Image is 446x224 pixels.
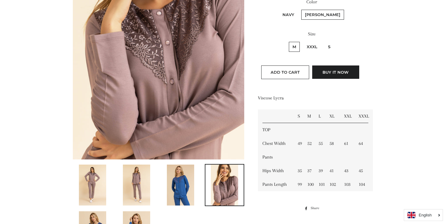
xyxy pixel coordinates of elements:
[258,164,293,178] td: Hips Width
[325,178,340,191] td: 102
[211,165,238,206] img: Load image into Gallery viewer, Super soft button down pajama with lace
[258,178,293,191] td: Pants Length
[303,164,314,178] td: 37
[303,109,314,123] td: M
[314,109,325,123] td: L
[279,10,298,20] label: Navy
[340,178,354,191] td: 103
[303,137,314,150] td: 52
[293,109,303,123] td: S
[354,178,373,191] td: 104
[293,178,303,191] td: 99
[123,165,150,206] img: Load image into Gallery viewer, Super soft button down pajama with lace
[311,205,322,212] span: Share
[325,137,340,150] td: 58
[271,70,300,75] span: Add to Cart
[289,42,300,52] label: M
[325,109,340,123] td: XL
[303,178,314,191] td: 100
[258,30,366,38] label: Size
[312,65,359,79] button: Buy it now
[261,65,309,79] button: Add to Cart
[354,164,373,178] td: 45
[419,213,432,217] i: English
[354,137,373,150] td: 64
[301,10,344,20] label: [PERSON_NAME]
[167,165,194,206] img: Load image into Gallery viewer, Super soft button down pajama with lace
[314,164,325,178] td: 39
[340,137,354,150] td: 61
[314,178,325,191] td: 101
[303,42,321,52] label: XXXL
[258,94,366,102] p: Viscose Lycra
[340,109,354,123] td: XXL
[325,164,340,178] td: 41
[258,123,293,137] td: TOP
[407,212,440,218] a: English
[79,165,106,206] img: Load image into Gallery viewer, Super soft button down pajama with lace
[293,137,303,150] td: 49
[258,137,293,150] td: Chest Width
[314,137,325,150] td: 55
[340,164,354,178] td: 43
[324,42,334,52] label: S
[354,109,373,123] td: XXXL
[258,150,293,164] td: Pants
[293,164,303,178] td: 35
